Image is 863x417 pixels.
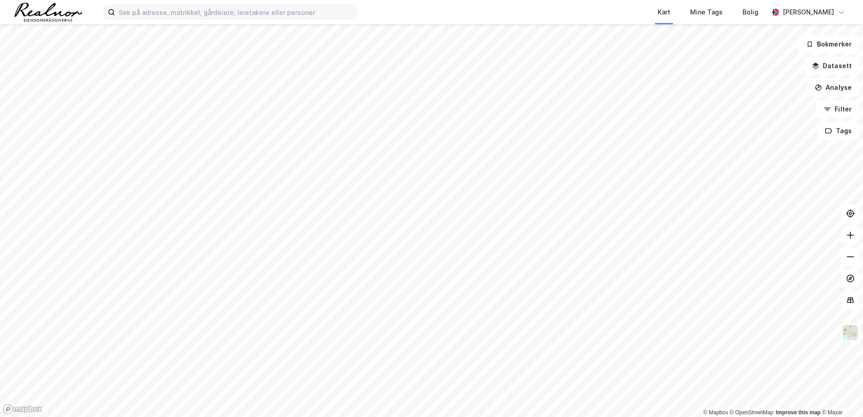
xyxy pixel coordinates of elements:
button: Bokmerker [798,35,859,53]
button: Datasett [804,57,859,75]
div: Kontrollprogram for chat [818,374,863,417]
input: Søk på adresse, matrikkel, gårdeiere, leietakere eller personer [115,5,356,19]
a: Mapbox [703,409,728,416]
img: Z [842,324,859,341]
div: [PERSON_NAME] [783,7,834,18]
a: OpenStreetMap [730,409,774,416]
button: Tags [817,122,859,140]
div: Kart [658,7,670,18]
a: Mapbox homepage [3,404,42,414]
button: Analyse [807,79,859,97]
button: Filter [816,100,859,118]
a: Improve this map [776,409,821,416]
div: Bolig [742,7,758,18]
iframe: Chat Widget [818,374,863,417]
div: Mine Tags [690,7,723,18]
img: realnor-logo.934646d98de889bb5806.png [14,3,82,22]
